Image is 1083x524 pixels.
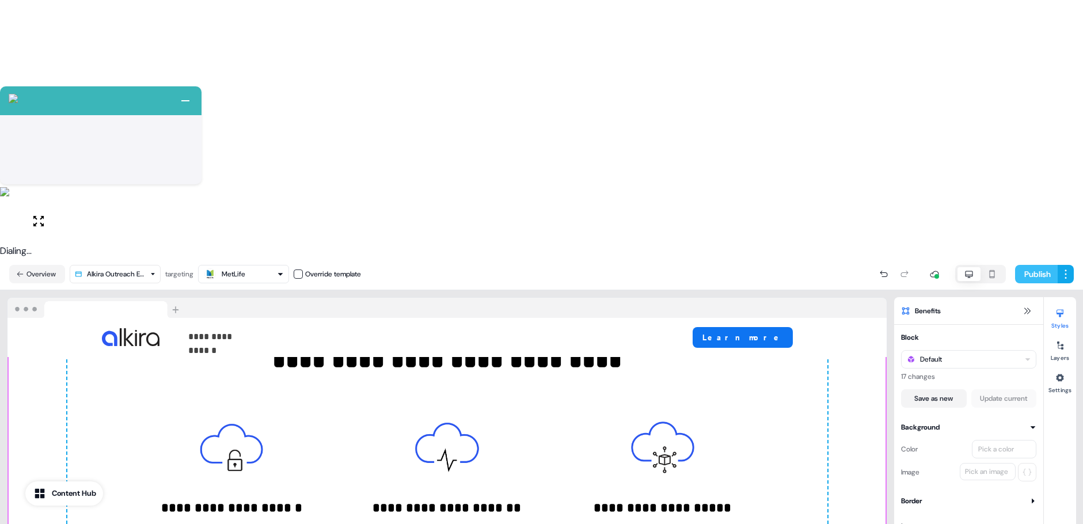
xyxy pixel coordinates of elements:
div: Border [901,495,922,507]
div: Alkira Outreach Example [87,268,146,280]
div: Default [920,354,942,365]
img: callcloud-icon-white-35.svg [9,94,18,103]
div: 17 changes [901,371,1036,382]
img: Image [102,328,159,346]
div: Learn more [724,327,793,348]
button: Pick a color [972,440,1036,458]
div: MetLife [222,268,245,280]
button: Overview [9,265,65,283]
div: targeting [165,268,193,280]
div: Pick a color [976,443,1016,455]
div: Color [901,440,918,458]
button: Styles [1044,304,1076,329]
button: Layers [1044,336,1076,362]
img: Image [194,410,269,485]
div: Pick an image [963,466,1010,477]
button: Publish [1015,265,1058,283]
span: Benefits [915,305,941,317]
img: Image [409,410,484,485]
div: Image [901,463,919,481]
div: Content Hub [52,488,96,499]
button: Pick an image [960,463,1016,480]
button: Border [901,495,1036,507]
img: Browser topbar [7,298,184,318]
button: Settings [1044,369,1076,394]
img: Image [625,410,700,485]
button: Learn more [693,327,793,348]
button: MetLife [198,265,289,283]
button: Content Hub [25,481,103,506]
div: Block [901,332,919,343]
button: Default [901,350,1036,369]
button: Save as new [901,389,967,408]
div: Background [901,422,940,433]
button: Background [901,422,1036,433]
button: Block [901,332,1036,343]
div: Override template [305,268,361,280]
